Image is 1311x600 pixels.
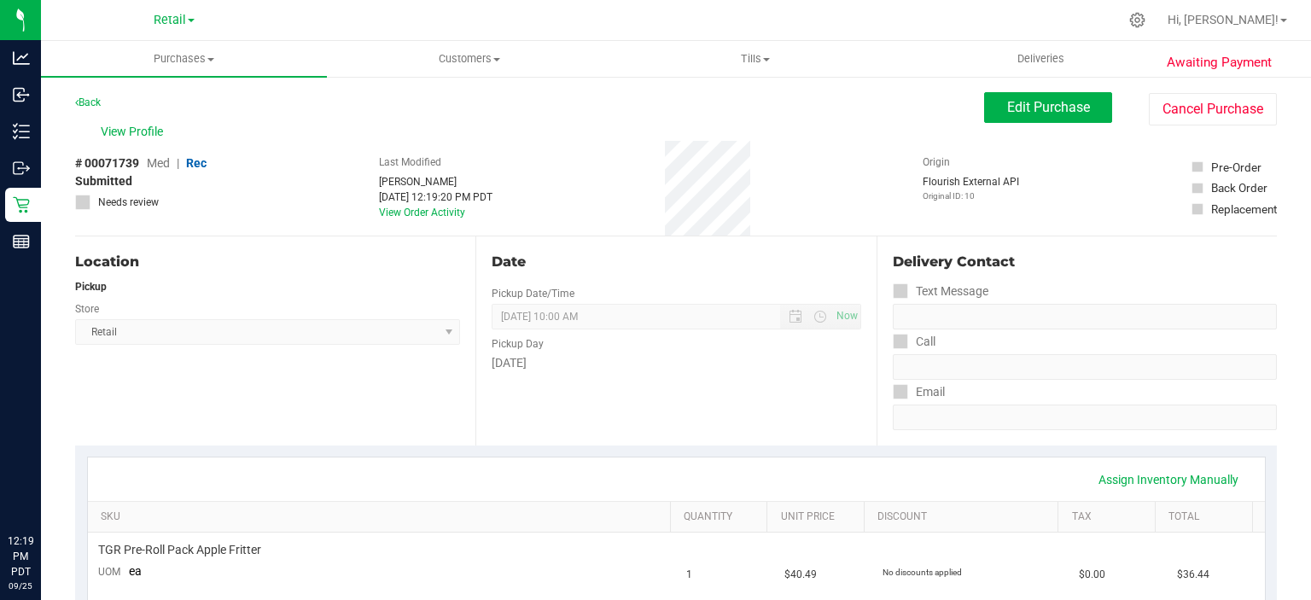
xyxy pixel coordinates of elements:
[1149,93,1277,125] button: Cancel Purchase
[154,13,186,27] span: Retail
[492,354,860,372] div: [DATE]
[41,41,327,77] a: Purchases
[893,354,1277,380] input: Format: (999) 999-9999
[75,154,139,172] span: # 00071739
[75,252,460,272] div: Location
[13,233,30,250] inline-svg: Reports
[129,564,142,578] span: ea
[75,96,101,108] a: Back
[1211,159,1261,176] div: Pre-Order
[923,154,950,170] label: Origin
[177,156,179,170] span: |
[613,41,899,77] a: Tills
[13,196,30,213] inline-svg: Retail
[784,567,817,583] span: $40.49
[186,156,207,170] span: Rec
[883,568,962,577] span: No discounts applied
[13,50,30,67] inline-svg: Analytics
[492,252,860,272] div: Date
[923,174,1019,202] div: Flourish External API
[328,51,612,67] span: Customers
[893,380,945,405] label: Email
[327,41,613,77] a: Customers
[379,174,492,189] div: [PERSON_NAME]
[1079,567,1105,583] span: $0.00
[1177,567,1209,583] span: $36.44
[1087,465,1250,494] a: Assign Inventory Manually
[75,301,99,317] label: Store
[101,123,169,141] span: View Profile
[8,533,33,580] p: 12:19 PM PDT
[75,281,107,293] strong: Pickup
[101,510,663,524] a: SKU
[13,160,30,177] inline-svg: Outbound
[379,207,465,218] a: View Order Activity
[492,336,544,352] label: Pickup Day
[13,123,30,140] inline-svg: Inventory
[984,92,1112,123] button: Edit Purchase
[75,172,132,190] span: Submitted
[893,252,1277,272] div: Delivery Contact
[379,189,492,205] div: [DATE] 12:19:20 PM PDT
[492,286,574,301] label: Pickup Date/Time
[8,580,33,592] p: 09/25
[1168,510,1245,524] a: Total
[147,156,170,170] span: Med
[17,463,68,515] iframe: Resource center
[684,510,760,524] a: Quantity
[1211,201,1277,218] div: Replacement
[379,154,441,170] label: Last Modified
[1168,13,1279,26] span: Hi, [PERSON_NAME]!
[877,510,1052,524] a: Discount
[686,567,692,583] span: 1
[781,510,858,524] a: Unit Price
[893,329,935,354] label: Call
[1211,179,1267,196] div: Back Order
[994,51,1087,67] span: Deliveries
[98,566,120,578] span: UOM
[98,542,261,558] span: TGR Pre-Roll Pack Apple Fritter
[1127,12,1148,28] div: Manage settings
[923,189,1019,202] p: Original ID: 10
[1007,99,1090,115] span: Edit Purchase
[1072,510,1149,524] a: Tax
[1167,53,1272,73] span: Awaiting Payment
[893,279,988,304] label: Text Message
[13,86,30,103] inline-svg: Inbound
[614,51,898,67] span: Tills
[98,195,159,210] span: Needs review
[898,41,1184,77] a: Deliveries
[893,304,1277,329] input: Format: (999) 999-9999
[41,51,327,67] span: Purchases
